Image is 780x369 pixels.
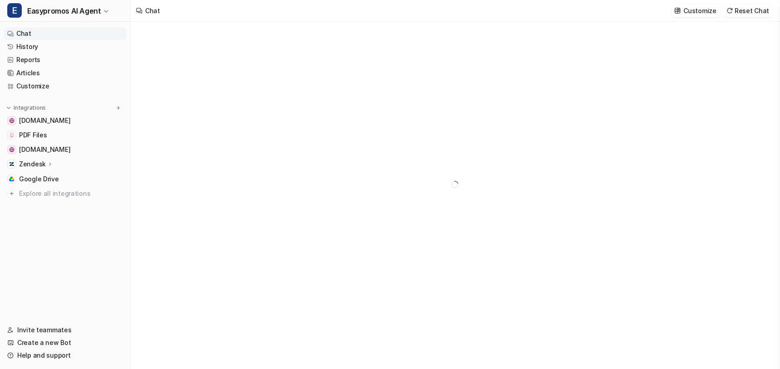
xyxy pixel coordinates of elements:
a: Google DriveGoogle Drive [4,173,127,185]
img: customize [674,7,681,14]
img: PDF Files [9,132,15,138]
img: Google Drive [9,176,15,182]
span: [DOMAIN_NAME] [19,145,70,154]
span: Google Drive [19,175,59,184]
span: PDF Files [19,131,47,140]
img: reset [726,7,733,14]
p: Customize [683,6,716,15]
p: Integrations [14,104,46,112]
a: Customize [4,80,127,92]
span: Easypromos AI Agent [27,5,101,17]
a: Reports [4,53,127,66]
a: Create a new Bot [4,336,127,349]
img: www.easypromosapp.com [9,147,15,152]
button: Reset Chat [724,4,773,17]
a: Articles [4,67,127,79]
a: History [4,40,127,53]
a: www.easypromosapp.com[DOMAIN_NAME] [4,143,127,156]
span: E [7,3,22,18]
img: easypromos-apiref.redoc.ly [9,118,15,123]
img: expand menu [5,105,12,111]
a: Chat [4,27,127,40]
a: Invite teammates [4,324,127,336]
span: Explore all integrations [19,186,123,201]
a: Help and support [4,349,127,362]
button: Customize [672,4,720,17]
a: PDF FilesPDF Files [4,129,127,141]
img: Zendesk [9,161,15,167]
a: Explore all integrations [4,187,127,200]
img: menu_add.svg [115,105,122,111]
p: Zendesk [19,160,46,169]
div: Chat [145,6,160,15]
span: [DOMAIN_NAME] [19,116,70,125]
img: explore all integrations [7,189,16,198]
button: Integrations [4,103,49,112]
a: easypromos-apiref.redoc.ly[DOMAIN_NAME] [4,114,127,127]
